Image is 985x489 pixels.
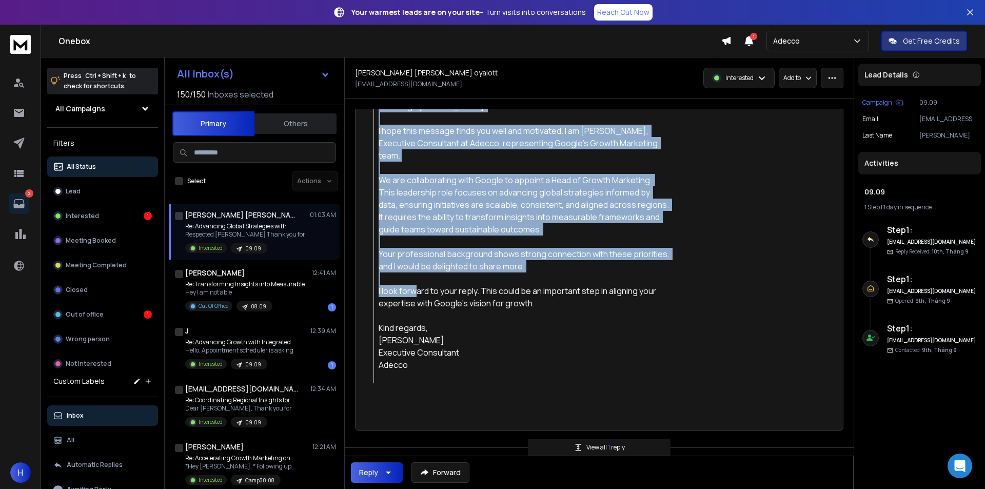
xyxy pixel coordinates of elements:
div: 1 [144,212,152,220]
h6: Step 1 : [887,224,977,236]
p: Hey I am not able [185,288,305,297]
p: Re: Advancing Global Strategies with [185,222,305,230]
p: Not Interested [66,360,111,368]
p: Interested [725,74,754,82]
p: Get Free Credits [903,36,960,46]
div: We are collaborating with Google to appoint a Head of Growth Marketing. This leadership role focu... [379,174,669,236]
button: Wrong person [47,329,158,349]
button: All Inbox(s) [169,64,338,84]
div: I hope this message finds you well and motivated. I am [PERSON_NAME], Executive Consultant at Ade... [379,125,669,162]
button: Reply [351,462,403,483]
p: Respected [PERSON_NAME] Thank you for [185,230,305,239]
h3: Filters [47,136,158,150]
h3: Custom Labels [53,376,105,386]
p: *Hey [PERSON_NAME], * Following up [185,462,291,471]
p: [EMAIL_ADDRESS][DOMAIN_NAME] [919,115,977,123]
p: Lead [66,187,81,195]
button: Out of office1 [47,304,158,325]
label: Select [187,177,206,185]
button: Get Free Credits [881,31,967,51]
div: Activities [858,152,981,174]
button: All Status [47,157,158,177]
p: 09.09 [245,245,261,252]
div: Open Intercom Messenger [948,454,972,478]
button: Campaign [862,99,903,107]
p: All Status [67,163,96,171]
p: Opened [895,297,950,305]
p: Email [862,115,878,123]
p: Press to check for shortcuts. [64,71,136,91]
button: Forward [411,462,469,483]
button: Automatic Replies [47,455,158,475]
h6: [EMAIL_ADDRESS][DOMAIN_NAME] [887,287,977,295]
span: 150 / 150 [177,88,206,101]
p: Dear [PERSON_NAME], Thank you for [185,404,292,413]
button: Interested1 [47,206,158,226]
p: 12:39 AM [310,327,336,335]
p: Lead Details [864,70,908,80]
p: View all reply [586,443,625,452]
p: Campaign [862,99,892,107]
p: Adecco [773,36,804,46]
button: Meeting Completed [47,255,158,276]
p: Last Name [862,131,892,140]
p: Interested [199,418,223,426]
p: Meeting Booked [66,237,116,245]
span: 10th, Tháng 9 [932,248,969,255]
button: Others [254,112,337,135]
h1: [EMAIL_ADDRESS][DOMAIN_NAME] [185,384,298,394]
h1: [PERSON_NAME] [PERSON_NAME] oyalott [355,68,498,78]
p: Re: Accelerating Growth Marketing on [185,454,291,462]
p: Interested [199,244,223,252]
p: [PERSON_NAME] [919,131,977,140]
p: Interested [199,360,223,368]
p: Re: Advancing Growth with Integrated [185,338,293,346]
p: [EMAIL_ADDRESS][DOMAIN_NAME] [355,80,462,88]
p: Reply Received [895,248,969,256]
p: Inbox [67,412,84,420]
a: Reach Out Now [594,4,653,21]
p: Reach Out Now [597,7,649,17]
button: Meeting Booked [47,230,158,251]
span: 9th, Tháng 9 [922,346,957,354]
h6: [EMAIL_ADDRESS][DOMAIN_NAME] [887,238,977,246]
button: All Campaigns [47,99,158,119]
h6: [EMAIL_ADDRESS][DOMAIN_NAME] [887,337,977,344]
span: 9th, Tháng 9 [915,297,950,304]
h1: All Inbox(s) [177,69,234,79]
p: Interested [199,476,223,484]
div: 1 [328,361,336,369]
p: Out Of Office [199,302,228,310]
h6: Step 1 : [887,273,977,285]
div: | [864,203,975,211]
button: H [10,462,31,483]
p: 09.09 [919,99,977,107]
p: 09.09 [245,361,261,368]
p: 01:03 AM [310,211,336,219]
button: Closed [47,280,158,300]
p: 12:34 AM [310,385,336,393]
p: Meeting Completed [66,261,127,269]
p: 12:41 AM [312,269,336,277]
h6: Step 1 : [887,322,977,335]
p: Out of office [66,310,104,319]
button: All [47,430,158,451]
h1: 09.09 [864,187,975,197]
p: 09.09 [245,419,261,426]
h1: All Campaigns [55,104,105,114]
button: Inbox [47,405,158,426]
h1: Onebox [58,35,721,47]
p: – Turn visits into conversations [351,7,586,17]
h1: J [185,326,189,336]
div: [PERSON_NAME] [379,334,669,346]
div: Kind regards, [379,322,669,334]
div: Adecco [379,359,669,371]
span: 1 Step [864,203,880,211]
img: logo [10,35,31,54]
h1: [PERSON_NAME] [185,268,245,278]
div: 1 [328,303,336,311]
p: Interested [66,212,99,220]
